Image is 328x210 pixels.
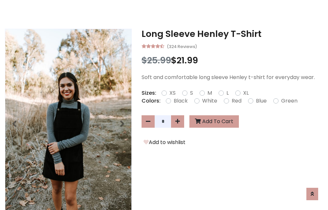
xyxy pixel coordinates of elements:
[142,54,171,66] span: $25.99
[167,42,197,50] small: (324 Reviews)
[174,97,188,105] label: Black
[190,89,193,97] label: S
[177,54,198,66] span: 21.99
[142,73,323,81] p: Soft and comfortable long sleeve Henley t-shirt for everyday wear.
[189,115,239,128] button: Add To Cart
[142,97,161,105] p: Colors:
[226,89,229,97] label: L
[207,89,212,97] label: M
[169,89,176,97] label: XS
[202,97,217,105] label: White
[142,89,156,97] p: Sizes:
[142,29,323,39] h3: Long Sleeve Henley T-Shirt
[281,97,298,105] label: Green
[256,97,267,105] label: Blue
[243,89,249,97] label: XL
[232,97,241,105] label: Red
[142,138,187,147] button: Add to wishlist
[142,55,323,66] h3: $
